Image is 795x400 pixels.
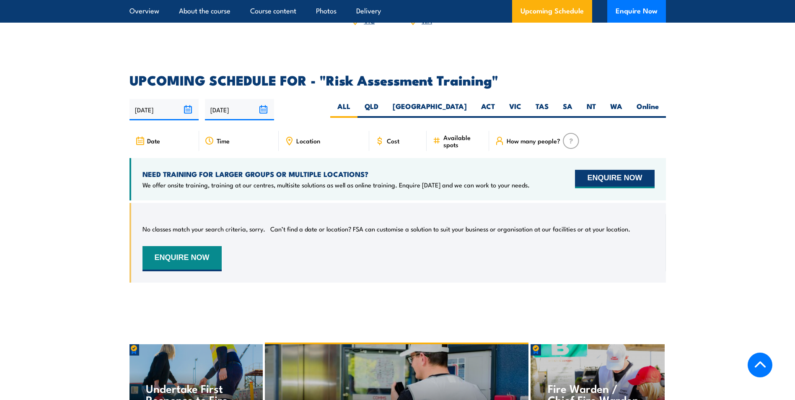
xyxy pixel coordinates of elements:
span: Time [217,137,230,144]
a: WA [422,15,432,25]
label: Online [629,101,666,118]
input: To date [205,99,274,120]
input: From date [129,99,199,120]
button: ENQUIRE NOW [575,170,654,188]
label: NT [580,101,603,118]
label: SA [556,101,580,118]
label: QLD [357,101,386,118]
a: VIC [364,15,375,25]
h2: UPCOMING SCHEDULE FOR - "Risk Assessment Training" [129,74,666,86]
p: We offer onsite training, training at our centres, multisite solutions as well as online training... [142,181,530,189]
label: [GEOGRAPHIC_DATA] [386,101,474,118]
label: ALL [330,101,357,118]
span: Cost [387,137,399,144]
span: Location [296,137,320,144]
h4: NEED TRAINING FOR LARGER GROUPS OR MULTIPLE LOCATIONS? [142,169,530,179]
label: ACT [474,101,502,118]
span: Available spots [443,134,483,148]
label: WA [603,101,629,118]
label: TAS [528,101,556,118]
label: VIC [502,101,528,118]
span: Date [147,137,160,144]
span: How many people? [507,137,560,144]
button: ENQUIRE NOW [142,246,222,271]
p: No classes match your search criteria, sorry. [142,225,265,233]
p: Can’t find a date or location? FSA can customise a solution to suit your business or organisation... [270,225,630,233]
